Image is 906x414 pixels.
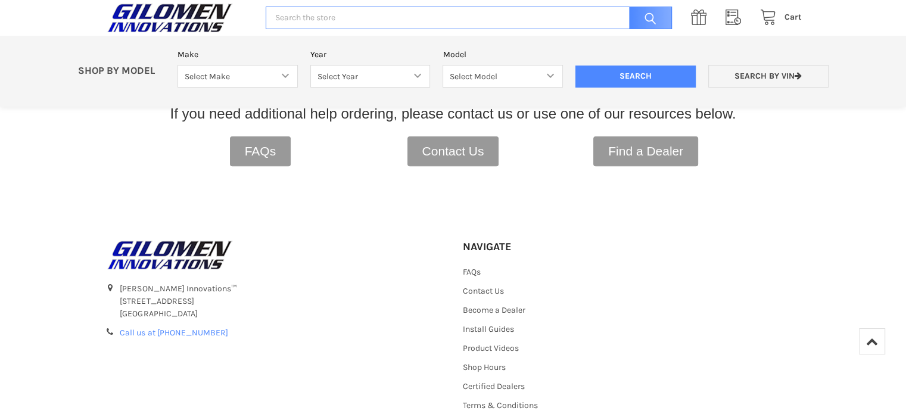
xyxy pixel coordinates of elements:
[120,328,228,338] a: Call us at [PHONE_NUMBER]
[463,240,563,254] h5: Navigate
[71,65,172,77] p: SHOP BY MODEL
[784,12,802,22] span: Cart
[859,328,885,354] a: Top of Page
[593,136,698,166] a: Find a Dealer
[463,343,519,353] a: Product Videos
[407,136,499,166] a: Contact Us
[230,136,291,166] a: FAQs
[178,48,298,61] label: Make
[463,324,514,334] a: Install Guides
[463,267,481,277] a: FAQs
[120,282,443,320] address: [PERSON_NAME] Innovations™ [STREET_ADDRESS] [GEOGRAPHIC_DATA]
[463,400,538,410] a: Terms & Conditions
[266,7,671,30] input: Search the store
[463,362,506,372] a: Shop Hours
[104,240,443,270] a: GILOMEN INNOVATIONS
[104,240,235,270] img: GILOMEN INNOVATIONS
[310,48,431,61] label: Year
[754,10,802,25] a: Cart
[463,381,525,391] a: Certified Dealers
[463,305,525,315] a: Become a Dealer
[170,103,736,124] p: If you need additional help ordering, please contact us or use one of our resources below.
[708,65,829,88] a: Search by VIN
[104,3,235,33] img: GILOMEN INNOVATIONS
[575,66,696,88] input: Search
[443,48,563,61] label: Model
[623,7,672,30] input: Search
[104,3,253,33] a: GILOMEN INNOVATIONS
[463,286,504,296] a: Contact Us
